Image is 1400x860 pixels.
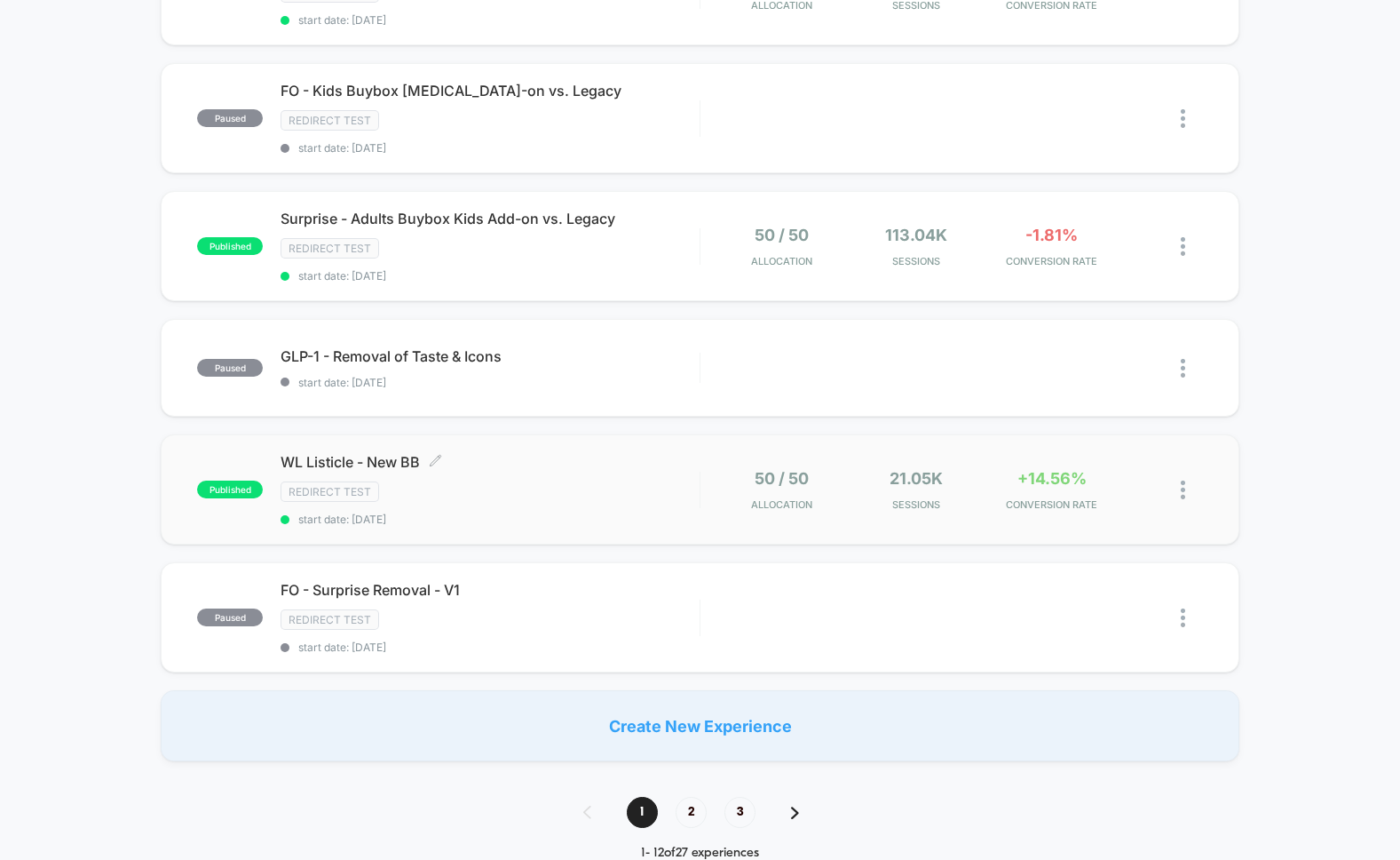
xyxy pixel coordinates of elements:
[1181,237,1185,256] img: close
[853,498,979,511] span: Sessions
[1181,109,1185,128] img: close
[1181,609,1185,627] img: close
[853,255,979,267] span: Sessions
[676,797,707,828] span: 2
[755,226,809,244] span: 50 / 50
[890,469,943,488] span: 21.05k
[281,453,699,471] span: WL Listicle - New BB
[724,797,755,828] span: 3
[281,210,699,227] span: Surprise - Adults Buybox Kids Add-on vs. Legacy
[197,237,263,255] span: published
[281,482,379,502] span: Redirect Test
[281,269,699,283] span: start date: [DATE]
[1181,481,1185,499] img: close
[197,109,263,127] span: paused
[197,609,263,626] span: paused
[988,498,1114,511] span: CONVERSION RATE
[281,110,379,131] span: Redirect Test
[281,641,699,654] span: start date: [DATE]
[161,690,1238,761] div: Create New Experience
[281,609,379,630] span: Redirect Test
[197,481,263,498] span: published
[281,238,379,259] span: Redirect Test
[281,376,699,389] span: start date: [DATE]
[751,255,812,267] span: Allocation
[281,13,699,27] span: start date: [DATE]
[755,469,809,488] span: 50 / 50
[1181,359,1185,378] img: close
[281,141,699,155] span: start date: [DATE]
[1025,226,1078,244] span: -1.81%
[988,255,1114,267] span: CONVERSION RATE
[885,226,947,244] span: 113.04k
[281,513,699,526] span: start date: [DATE]
[281,347,699,365] span: GLP-1 - Removal of Taste & Icons
[751,498,812,511] span: Allocation
[627,797,658,828] span: 1
[281,581,699,599] span: FO - Surprise Removal - V1
[281,82,699,100] span: FO - Kids Buybox [MEDICAL_DATA]-on vs. Legacy
[791,807,799,819] img: pagination forward
[197,359,263,377] span: paused
[1017,469,1087,488] span: +14.56%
